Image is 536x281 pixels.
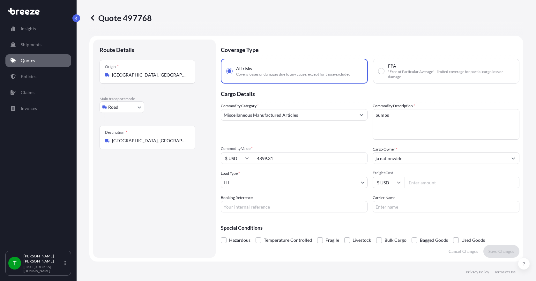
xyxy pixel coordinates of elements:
[5,86,71,99] a: Claims
[105,130,127,135] div: Destination
[100,101,144,113] button: Select transport
[224,179,230,186] span: LTL
[449,248,478,255] p: Cancel Changes
[108,104,118,110] span: Road
[5,22,71,35] a: Insights
[221,84,519,103] p: Cargo Details
[112,137,187,144] input: Destination
[325,235,339,245] span: Fragile
[488,248,514,255] p: Save Changes
[236,72,351,77] span: Covers losses or damages due to any cause, except for those excluded
[221,103,259,109] label: Commodity Category
[21,57,35,64] p: Quotes
[100,96,209,101] p: Main transport mode
[227,68,232,74] input: All risksCovers losses or damages due to any cause, except for those excluded
[373,195,395,201] label: Carrier Name
[461,235,485,245] span: Used Goods
[221,177,368,188] button: LTL
[105,64,119,69] div: Origin
[13,260,17,266] span: T
[373,170,519,175] span: Freight Cost
[221,195,253,201] label: Booking Reference
[5,70,71,83] a: Policies
[5,38,71,51] a: Shipments
[508,152,519,164] button: Show suggestions
[229,235,250,245] span: Hazardous
[21,89,34,96] p: Claims
[221,170,240,177] span: Load Type
[221,109,356,121] input: Select a commodity type
[221,40,519,59] p: Coverage Type
[264,235,312,245] span: Temperature Controlled
[356,109,367,121] button: Show suggestions
[24,265,63,273] p: [EMAIL_ADDRESS][DOMAIN_NAME]
[388,63,396,69] span: FPA
[373,146,398,152] label: Cargo Owner
[253,152,368,164] input: Type amount
[100,46,134,54] p: Route Details
[405,177,519,188] input: Enter amount
[373,201,519,212] input: Enter name
[112,72,187,78] input: Origin
[373,109,519,140] textarea: pumps
[466,270,489,275] a: Privacy Policy
[221,225,519,230] p: Special Conditions
[21,41,41,48] p: Shipments
[483,245,519,258] button: Save Changes
[420,235,448,245] span: Bagged Goods
[373,103,415,109] label: Commodity Description
[384,235,406,245] span: Bulk Cargo
[24,254,63,264] p: [PERSON_NAME] [PERSON_NAME]
[378,68,384,74] input: FPA"Free of Particular Average" - limited coverage for partial cargo loss or damage
[21,26,36,32] p: Insights
[21,73,36,80] p: Policies
[221,201,368,212] input: Your internal reference
[236,65,252,72] span: All risks
[21,105,37,112] p: Invoices
[5,102,71,115] a: Invoices
[5,54,71,67] a: Quotes
[373,152,508,164] input: Full name
[89,13,152,23] p: Quote 497768
[221,146,368,151] span: Commodity Value
[494,270,516,275] a: Terms of Use
[388,69,514,79] span: "Free of Particular Average" - limited coverage for partial cargo loss or damage
[353,235,371,245] span: Livestock
[443,245,483,258] button: Cancel Changes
